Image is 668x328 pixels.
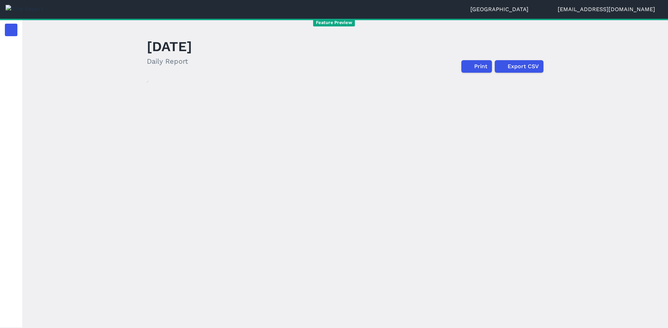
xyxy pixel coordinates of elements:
[6,5,43,13] img: Ride Report
[5,102,17,114] a: Policy
[5,82,17,95] a: Analyze
[5,179,17,192] a: Datasets
[508,62,539,71] span: Export CSV
[474,62,487,71] span: Print
[470,5,536,14] button: [GEOGRAPHIC_DATA]
[313,19,355,26] span: Feature Preview
[147,37,192,56] h1: [DATE]
[5,141,17,153] a: Health
[558,5,662,14] button: [EMAIL_ADDRESS][DOMAIN_NAME]
[147,56,192,66] h2: Daily Report
[495,60,543,73] button: Export CSV
[461,60,492,73] button: Print
[5,63,17,75] a: Heatmaps
[5,160,17,173] a: ModeShift
[5,24,17,36] a: Report
[5,121,17,134] a: Areas
[5,43,17,56] a: Realtime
